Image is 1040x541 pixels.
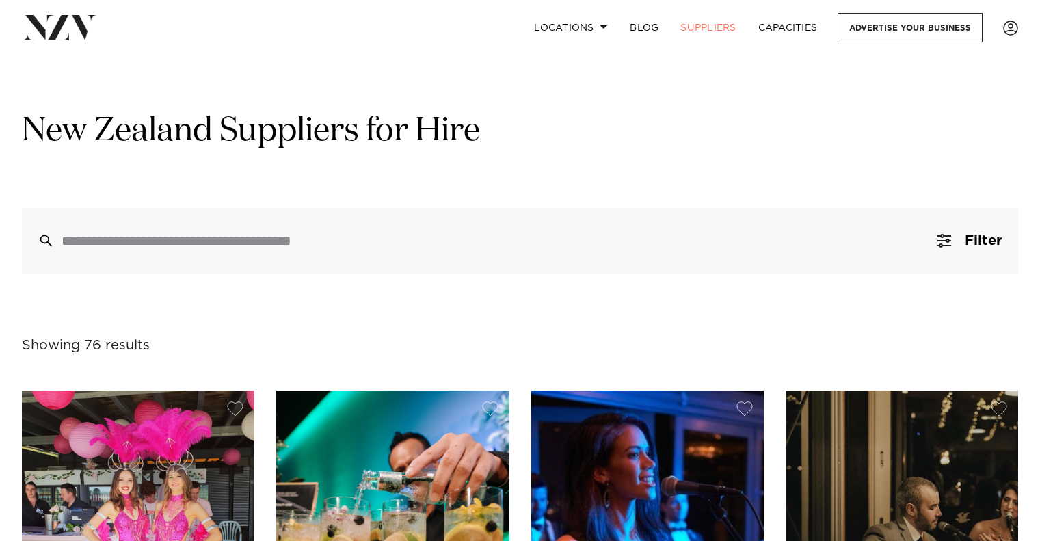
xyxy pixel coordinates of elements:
[838,13,983,42] a: Advertise your business
[523,13,619,42] a: Locations
[22,15,96,40] img: nzv-logo.png
[747,13,829,42] a: Capacities
[669,13,747,42] a: SUPPLIERS
[965,234,1002,248] span: Filter
[22,110,1018,153] h1: New Zealand Suppliers for Hire
[921,208,1018,274] button: Filter
[22,335,150,356] div: Showing 76 results
[619,13,669,42] a: BLOG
